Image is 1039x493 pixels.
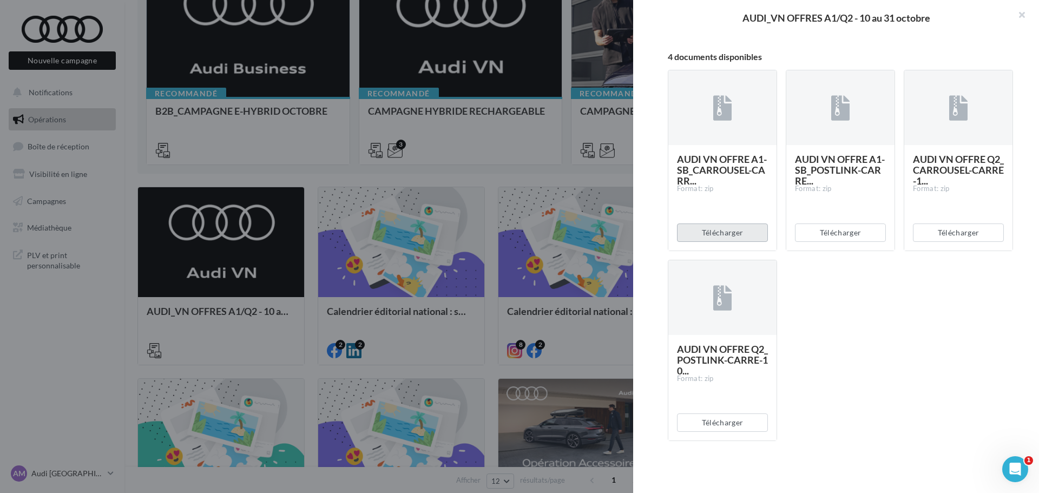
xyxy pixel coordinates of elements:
div: Format: zip [677,184,768,194]
button: Télécharger [677,413,768,432]
span: AUDI VN OFFRE A1-SB_POSTLINK-CARRE... [795,153,885,187]
iframe: Intercom live chat [1002,456,1028,482]
div: 4 documents disponibles [668,52,1013,61]
div: Format: zip [677,374,768,384]
button: Télécharger [795,224,886,242]
span: 1 [1024,456,1033,465]
div: Format: zip [913,184,1004,194]
div: Format: zip [795,184,886,194]
span: AUDI VN OFFRE Q2_CARROUSEL-CARRE-1... [913,153,1004,187]
button: Télécharger [677,224,768,242]
button: Télécharger [913,224,1004,242]
span: AUDI VN OFFRE A1-SB_CARROUSEL-CARR... [677,153,767,187]
div: AUDI_VN OFFRES A1/Q2 - 10 au 31 octobre [650,13,1022,23]
span: AUDI VN OFFRE Q2_POSTLINK-CARRE-10... [677,343,768,377]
